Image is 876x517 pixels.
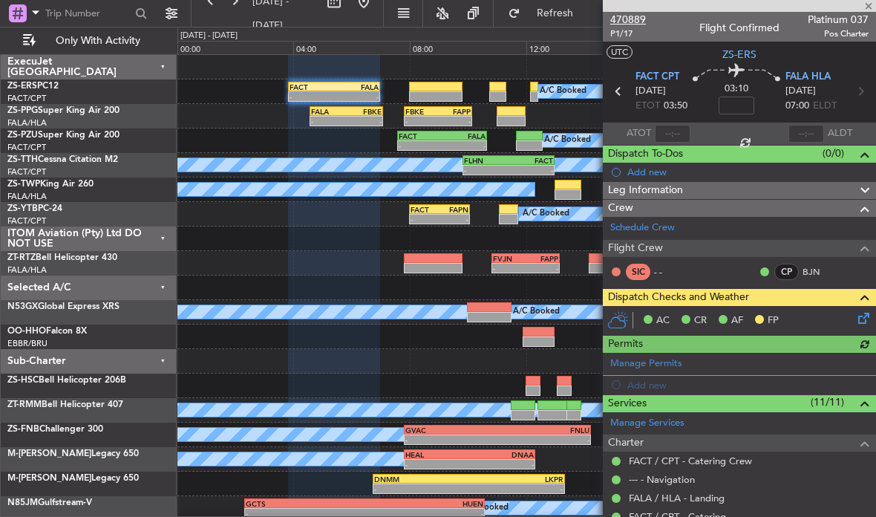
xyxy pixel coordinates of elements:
[626,264,650,280] div: SIC
[334,82,379,91] div: FALA
[399,141,442,150] div: -
[346,117,381,126] div: -
[608,289,749,306] span: Dispatch Checks and Weather
[629,492,725,504] a: FALA / HLA - Landing
[656,313,670,328] span: AC
[811,394,844,410] span: (11/11)
[7,180,94,189] a: ZS-TWPKing Air 260
[410,41,526,54] div: 08:00
[7,498,38,507] span: N85JM
[7,264,47,276] a: FALA/HLA
[405,117,438,126] div: -
[374,475,468,484] div: DNMM
[629,473,695,486] a: --- - Navigation
[7,327,87,336] a: OO-HHOFalcon 8X
[311,107,346,116] div: FALA
[610,416,684,431] a: Manage Services
[513,301,560,323] div: A/C Booked
[411,205,439,214] div: FACT
[544,129,591,152] div: A/C Booked
[411,215,439,224] div: -
[635,70,679,85] span: FACT CPT
[346,107,381,116] div: FBKE
[405,460,469,469] div: -
[7,180,40,189] span: ZS-TWP
[177,41,294,54] div: 00:00
[501,1,590,25] button: Refresh
[7,191,47,202] a: FALA/HLA
[405,450,469,459] div: HEAL
[523,8,586,19] span: Refresh
[464,156,509,165] div: FLHN
[526,41,643,54] div: 12:00
[7,106,120,115] a: ZS-PPGSuper King Air 200
[439,215,468,224] div: -
[334,92,379,101] div: -
[7,425,103,434] a: ZS-FNBChallenger 300
[7,106,38,115] span: ZS-PPG
[608,146,683,163] span: Dispatch To-Dos
[608,395,647,412] span: Services
[785,99,809,114] span: 07:00
[725,82,748,97] span: 03:10
[374,484,468,493] div: -
[497,435,589,444] div: -
[610,221,675,235] a: Schedule Crew
[540,80,586,103] div: A/C Booked
[7,376,39,385] span: ZS-HSC
[7,425,39,434] span: ZS-FNB
[664,99,687,114] span: 03:50
[808,12,869,27] span: Platinum 037
[694,313,707,328] span: CR
[7,131,38,140] span: ZS-PZU
[813,99,837,114] span: ELDT
[7,302,120,311] a: N53GXGlobal Express XRS
[438,107,471,116] div: FAPP
[654,265,687,279] div: - -
[180,30,238,42] div: [DATE] - [DATE]
[608,435,644,452] span: Charter
[442,131,486,140] div: FALA
[7,166,46,178] a: FACT/CPT
[7,253,36,262] span: ZT-RTZ
[629,455,752,467] a: FACT / CPT - Catering Crew
[608,200,633,217] span: Crew
[464,166,509,175] div: -
[439,205,468,214] div: FAPN
[785,70,831,85] span: FALA HLA
[7,82,37,91] span: ZS-ERS
[7,302,38,311] span: N53GX
[785,84,816,99] span: [DATE]
[442,141,486,150] div: -
[608,182,683,199] span: Leg Information
[526,264,558,273] div: -
[803,265,836,279] a: BJN
[7,82,59,91] a: ZS-ERSPC12
[627,166,869,178] div: Add new
[7,131,120,140] a: ZS-PZUSuper King Air 200
[7,449,139,458] a: M-[PERSON_NAME]Legacy 650
[699,20,779,36] div: Flight Confirmed
[774,264,799,280] div: CP
[722,47,756,62] span: ZS-ERS
[16,29,161,53] button: Only With Activity
[293,41,410,54] div: 04:00
[7,142,46,153] a: FACT/CPT
[509,156,553,165] div: FACT
[470,460,534,469] div: -
[731,313,743,328] span: AF
[7,215,46,227] a: FACT/CPT
[399,131,442,140] div: FACT
[526,254,558,263] div: FAPP
[497,426,589,435] div: FNLU
[627,126,651,141] span: ATOT
[7,117,47,129] a: FALA/HLA
[808,27,869,40] span: Pos Charter
[7,155,118,164] a: ZS-TTHCessna Citation M2
[7,204,62,213] a: ZS-YTBPC-24
[468,484,563,493] div: -
[39,36,157,46] span: Only With Activity
[470,450,534,459] div: DNAA
[405,435,497,444] div: -
[7,474,91,483] span: M-[PERSON_NAME]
